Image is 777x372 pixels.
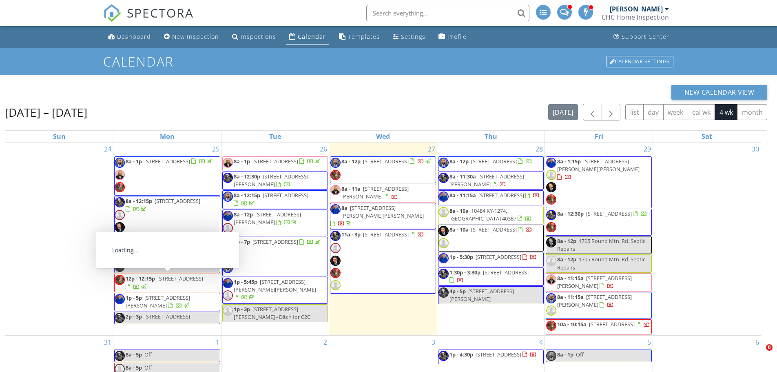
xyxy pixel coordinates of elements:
[155,197,200,205] span: [STREET_ADDRESS]
[688,104,715,120] button: cal wk
[586,210,632,217] span: [STREET_ADDRESS]
[144,351,152,358] span: Off
[336,29,383,45] a: Templates
[263,192,308,199] span: [STREET_ADDRESS]
[126,364,142,371] span: 8a - 5p
[222,277,328,304] a: 1p - 5:45p [STREET_ADDRESS][PERSON_NAME][PERSON_NAME]
[449,253,537,261] a: 1p - 5:30p [STREET_ADDRESS]
[234,305,310,321] span: [STREET_ADDRESS][PERSON_NAME] - Ditch for C2C
[438,173,449,183] img: img_7866.jpeg
[241,33,276,40] div: Inspections
[223,290,233,301] img: default-user-f0147aede5fd5fa78ca7ade42f37bd4542148d508eef1c3d3ea960f66861d68b.jpg
[234,278,316,301] a: 1p - 5:45p [STREET_ADDRESS][PERSON_NAME][PERSON_NAME]
[126,275,203,290] a: 12p - 12:15p [STREET_ADDRESS]
[115,294,125,304] img: img_4277.jpeg
[438,269,449,279] img: img_7866.jpeg
[449,173,524,188] a: 8a - 11:30a [STREET_ADDRESS][PERSON_NAME]
[546,209,652,236] a: 8a - 12:30p [STREET_ADDRESS]
[286,29,329,45] a: Calendar
[438,351,449,361] img: img_7866.jpeg
[5,143,113,335] td: Go to August 24, 2025
[172,33,219,40] div: New Inspection
[126,197,152,205] span: 8a - 12:15p
[234,158,321,165] a: 8a - 1p [STREET_ADDRESS]
[329,143,437,335] td: Go to August 27, 2025
[115,170,125,180] img: img_7916.jpeg
[115,222,125,232] img: fb_img_1527701724893_1.jpg
[557,256,645,271] span: 1705 Round Mtn. Rd. Septic Repairs
[438,238,449,248] img: default-user-f0147aede5fd5fa78ca7ade42f37bd4542148d508eef1c3d3ea960f66861d68b.jpg
[223,278,233,288] img: img_4277.jpeg
[438,207,449,217] img: default-user-f0147aede5fd5fa78ca7ade42f37bd4542148d508eef1c3d3ea960f66861d68b.jpg
[557,293,632,308] a: 8a - 11:15a [STREET_ADDRESS][PERSON_NAME]
[430,336,437,349] a: Go to September 3, 2025
[115,247,125,257] img: default-user-f0147aede5fd5fa78ca7ade42f37bd4542148d508eef1c3d3ea960f66861d68b.jpg
[234,238,250,245] span: 1p - 7p
[534,143,545,156] a: Go to August 28, 2025
[114,156,220,196] a: 8a - 1p [STREET_ADDRESS]
[646,336,653,349] a: Go to September 5, 2025
[115,182,125,192] img: thumbnail_img_20230810_080111.jpg
[157,275,203,282] span: [STREET_ADDRESS]
[229,29,279,45] a: Inspections
[750,143,761,156] a: Go to August 30, 2025
[438,225,544,252] a: 8a - 10a [STREET_ADDRESS]
[341,204,348,212] span: 8a
[234,192,308,207] a: 8a - 12:15p [STREET_ADDRESS]
[341,231,361,238] span: 11a - 3p
[330,280,341,290] img: default-user-f0147aede5fd5fa78ca7ade42f37bd4542148d508eef1c3d3ea960f66861d68b.jpg
[449,269,529,284] a: 1:30p - 3:30p [STREET_ADDRESS]
[478,192,524,199] span: [STREET_ADDRESS]
[102,336,113,349] a: Go to August 31, 2025
[438,192,449,202] img: img_4277.jpeg
[546,256,556,266] img: default-user-f0147aede5fd5fa78ca7ade42f37bd4542148d508eef1c3d3ea960f66861d68b.jpg
[117,33,151,40] div: Dashboard
[557,293,632,308] span: [STREET_ADDRESS][PERSON_NAME]
[363,158,409,165] span: [STREET_ADDRESS]
[449,192,540,199] a: 8a - 11:15a [STREET_ADDRESS]
[223,238,233,248] img: img_7866.jpeg
[223,263,233,273] img: img_20230925_205229.jpg
[126,313,142,320] span: 2p - 3p
[341,158,361,165] span: 8a - 12p
[437,143,545,335] td: Go to August 28, 2025
[538,336,545,349] a: Go to September 4, 2025
[126,275,155,282] span: 12p - 12:15p
[234,173,260,180] span: 8a - 12:30p
[471,226,517,233] span: [STREET_ADDRESS]
[449,207,532,222] a: 8a - 10a 10484 KY-1274, [GEOGRAPHIC_DATA] 40387
[546,293,556,303] img: img_20230925_205229.jpg
[557,321,650,328] a: 10a - 10:15a [STREET_ADDRESS]
[593,131,605,142] a: Friday
[471,158,517,165] span: [STREET_ADDRESS]
[103,4,121,22] img: The Best Home Inspection Software - Spectora
[546,292,652,319] a: 8a - 11:15a [STREET_ADDRESS][PERSON_NAME]
[222,190,328,209] a: 8a - 12:15p [STREET_ADDRESS]
[449,207,516,222] span: 10484 KY-1274, [GEOGRAPHIC_DATA] 40387
[341,185,409,200] a: 8a - 11a [STREET_ADDRESS][PERSON_NAME]
[449,287,466,295] span: 4p - 5p
[438,206,544,224] a: 8a - 10a 10484 KY-1274, [GEOGRAPHIC_DATA] 40387
[557,274,632,290] a: 8a - 11:15a [STREET_ADDRESS][PERSON_NAME]
[222,237,328,276] a: 1p - 7p [STREET_ADDRESS]
[449,287,514,303] span: [STREET_ADDRESS][PERSON_NAME]
[144,313,190,320] span: [STREET_ADDRESS]
[252,158,298,165] span: [STREET_ADDRESS]
[583,104,602,120] button: Previous
[449,207,469,214] span: 8a - 10a
[115,313,125,323] img: img_7866.jpeg
[438,267,544,286] a: 1:30p - 3:30p [STREET_ADDRESS]
[401,33,425,40] div: Settings
[126,294,190,309] span: [STREET_ADDRESS][PERSON_NAME]
[546,319,652,334] a: 10a - 10:15a [STREET_ADDRESS]
[126,294,142,301] span: 1p - 5p
[223,250,233,261] img: thumbnail_img_20230810_080111.jpg
[546,274,556,285] img: img_7916.jpeg
[234,211,301,226] a: 8a - 12p [STREET_ADDRESS][PERSON_NAME]
[438,190,544,205] a: 8a - 11:15a [STREET_ADDRESS]
[330,243,341,253] img: default-user-f0147aede5fd5fa78ca7ade42f37bd4542148d508eef1c3d3ea960f66861d68b.jpg
[557,158,640,180] a: 8a - 1:15p [STREET_ADDRESS][PERSON_NAME][PERSON_NAME]
[483,269,529,276] span: [STREET_ADDRESS]
[341,204,424,219] span: [STREET_ADDRESS][PERSON_NAME][PERSON_NAME]
[114,274,220,292] a: 12p - 12:15p [STREET_ADDRESS]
